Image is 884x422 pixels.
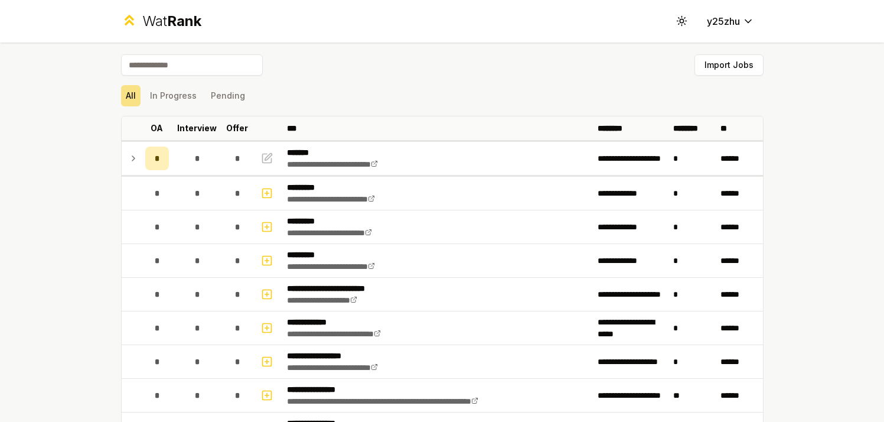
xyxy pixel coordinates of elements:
button: In Progress [145,85,201,106]
a: WatRank [121,12,202,31]
button: Pending [206,85,250,106]
button: Import Jobs [694,54,764,76]
p: Interview [177,122,217,134]
span: Rank [167,12,201,30]
button: y25zhu [697,11,764,32]
p: OA [151,122,163,134]
span: y25zhu [707,14,740,28]
p: Offer [226,122,248,134]
div: Wat [142,12,201,31]
button: All [121,85,141,106]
